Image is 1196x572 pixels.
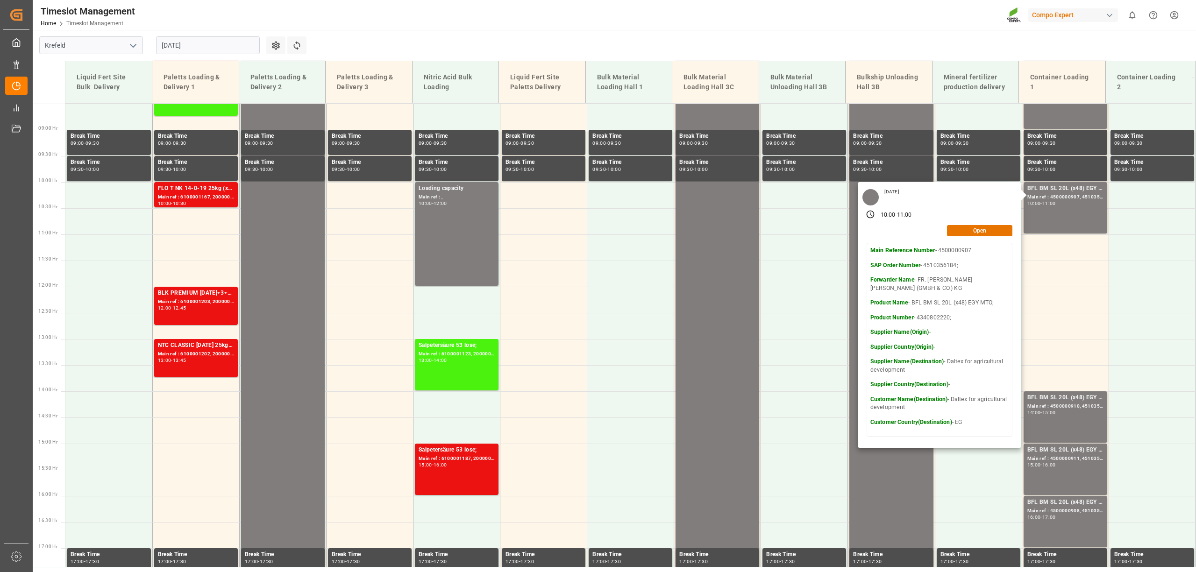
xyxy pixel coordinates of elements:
[870,262,920,268] strong: SAP Order Number
[520,167,534,171] div: 10:00
[38,361,57,366] span: 13:30 Hr
[1027,445,1103,455] div: BFL BM SL 20L (x48) EGY MTO;
[332,550,408,559] div: Break Time
[84,141,85,145] div: -
[245,132,321,141] div: Break Time
[158,358,171,362] div: 13:00
[592,141,606,145] div: 09:00
[1114,167,1128,171] div: 09:30
[896,211,897,219] div: -
[870,314,914,321] strong: Product Number
[870,358,1009,374] p: - Daltex for agricultural development
[85,141,99,145] div: 09:30
[419,141,432,145] div: 09:00
[1042,167,1056,171] div: 10:00
[332,559,345,564] div: 17:00
[41,4,135,18] div: Timeslot Management
[1040,515,1042,519] div: -
[780,141,781,145] div: -
[41,20,56,27] a: Home
[870,247,1009,255] p: - 4500000907
[955,167,969,171] div: 10:00
[1027,141,1041,145] div: 09:00
[1114,559,1128,564] div: 17:00
[1129,141,1143,145] div: 09:30
[419,201,432,205] div: 10:00
[955,559,969,564] div: 17:30
[766,141,780,145] div: 09:00
[85,167,99,171] div: 10:00
[260,167,273,171] div: 10:00
[38,492,57,497] span: 16:00 Hr
[420,69,491,96] div: Nitric Acid Bulk Loading
[434,167,447,171] div: 10:00
[870,358,944,365] strong: Supplier Name(Destination)
[171,167,172,171] div: -
[679,132,755,141] div: Break Time
[38,413,57,418] span: 14:30 Hr
[71,167,84,171] div: 09:30
[592,550,669,559] div: Break Time
[171,141,172,145] div: -
[853,132,929,141] div: Break Time
[1027,559,1041,564] div: 17:00
[345,141,347,145] div: -
[434,463,447,467] div: 16:00
[332,141,345,145] div: 09:00
[1028,6,1122,24] button: Compo Expert
[173,358,186,362] div: 13:45
[332,132,408,141] div: Break Time
[38,387,57,392] span: 14:00 Hr
[1027,403,1103,410] div: Main ref : 4500000910, 4510356184;
[870,299,1009,307] p: - BFL BM SL 20L (x48) EGY MTO;
[84,167,85,171] div: -
[1028,8,1118,22] div: Compo Expert
[258,559,259,564] div: -
[419,158,495,167] div: Break Time
[679,559,693,564] div: 17:00
[1040,167,1042,171] div: -
[781,167,795,171] div: 10:00
[1114,550,1190,559] div: Break Time
[158,193,234,201] div: Main ref : 6100001167, 2000000907;
[680,69,751,96] div: Bulk Material Loading Hall 3C
[519,167,520,171] div: -
[245,141,258,145] div: 09:00
[158,201,171,205] div: 10:00
[606,559,607,564] div: -
[870,247,935,254] strong: Main Reference Number
[419,559,432,564] div: 17:00
[419,132,495,141] div: Break Time
[853,167,867,171] div: 09:30
[332,167,345,171] div: 09:30
[173,167,186,171] div: 10:00
[1040,559,1042,564] div: -
[940,167,954,171] div: 09:30
[432,463,434,467] div: -
[419,445,495,455] div: Salpetersäure 53 lose;
[258,141,259,145] div: -
[1027,463,1041,467] div: 15:00
[853,559,867,564] div: 17:00
[870,276,915,283] strong: Forwarder Name
[693,141,694,145] div: -
[158,289,234,298] div: BLK PREMIUM [DATE]+3+TE 600kg BB;
[38,466,57,471] span: 15:30 Hr
[419,193,495,201] div: Main ref : ,
[347,559,360,564] div: 17:30
[870,328,1009,337] p: -
[853,550,929,559] div: Break Time
[1027,393,1103,403] div: BFL BM SL 20L (x48) EGY MTO;
[694,559,708,564] div: 17:30
[867,141,868,145] div: -
[519,141,520,145] div: -
[158,550,234,559] div: Break Time
[85,559,99,564] div: 17:30
[173,201,186,205] div: 10:30
[592,132,669,141] div: Break Time
[1042,463,1056,467] div: 16:00
[869,141,882,145] div: 09:30
[71,141,84,145] div: 09:00
[781,559,795,564] div: 17:30
[505,167,519,171] div: 09:30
